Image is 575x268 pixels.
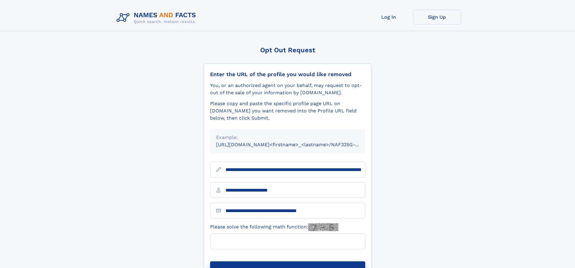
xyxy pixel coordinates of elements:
div: Please copy and paste the specific profile page URL on [DOMAIN_NAME] you want removed into the Pr... [210,100,365,122]
div: You, or an authorized agent on your behalf, may request to opt-out of the sale of your informatio... [210,82,365,96]
div: Opt Out Request [204,46,372,54]
small: [URL][DOMAIN_NAME]<firstname>_<lastname>/NAF325G-xxxxxxxx [216,142,377,147]
div: Enter the URL of the profile you would like removed [210,71,365,78]
label: Please solve the following math function: [210,223,338,231]
a: Log In [365,10,413,24]
a: Sign Up [413,10,461,24]
img: Logo Names and Facts [114,10,201,26]
div: Example: [216,134,359,141]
